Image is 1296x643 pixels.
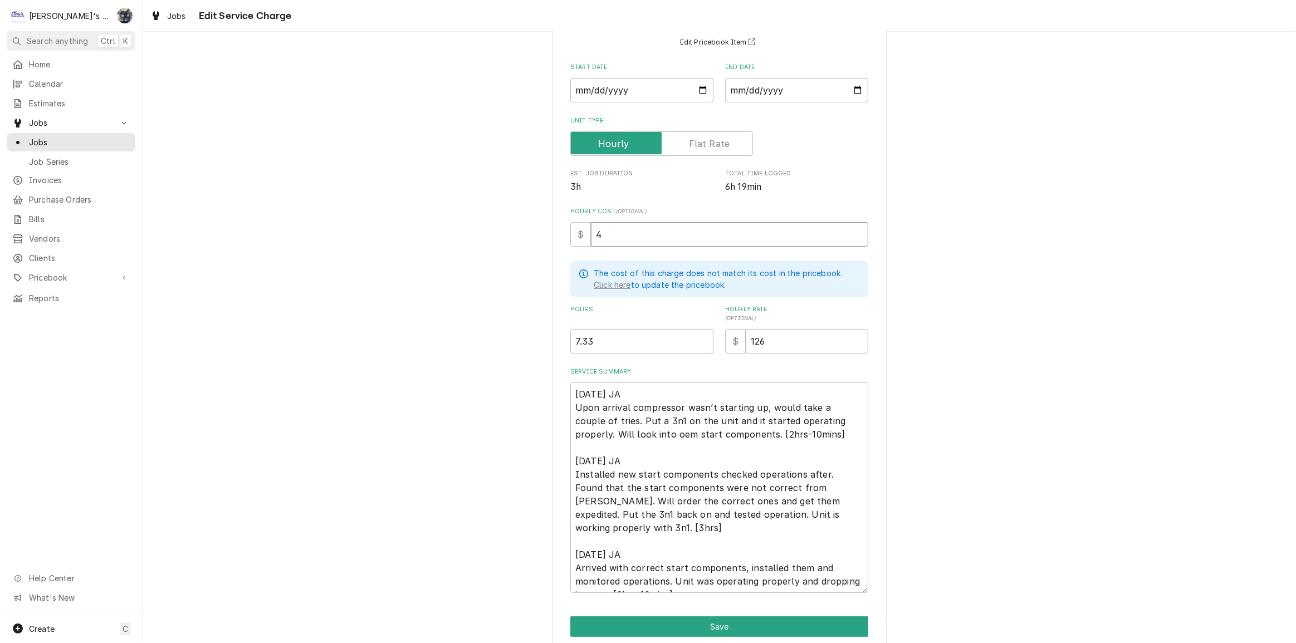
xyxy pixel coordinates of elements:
[29,78,130,90] span: Calendar
[570,207,868,216] label: Hourly Cost
[7,55,135,73] a: Home
[570,116,868,125] label: Unit Type
[725,169,868,178] span: Total Time Logged
[7,31,135,51] button: Search anythingCtrlK
[725,315,756,321] span: ( optional )
[570,382,868,593] textarea: [DATE] JA Upon arrival compressor wasn’t starting up, would take a couple of tries. Put a 3n1 on ...
[10,8,26,23] div: Clay's Refrigeration's Avatar
[29,174,130,186] span: Invoices
[29,572,129,584] span: Help Center
[29,272,113,283] span: Pricebook
[195,8,292,23] span: Edit Service Charge
[570,207,868,247] div: Hourly Cost
[616,208,647,214] span: ( optional )
[570,63,713,102] div: Start Date
[7,249,135,267] a: Clients
[594,280,726,289] span: to update the pricebook.
[29,10,111,22] div: [PERSON_NAME]'s Refrigeration
[29,156,130,168] span: Job Series
[29,194,130,205] span: Purchase Orders
[146,7,190,25] a: Jobs
[7,229,135,248] a: Vendors
[725,180,868,194] span: Total Time Logged
[29,117,113,129] span: Jobs
[29,233,130,244] span: Vendors
[570,616,868,637] button: Save
[29,292,130,304] span: Reports
[167,10,186,22] span: Jobs
[7,114,135,132] a: Go to Jobs
[29,97,130,109] span: Estimates
[7,190,135,209] a: Purchase Orders
[7,153,135,171] a: Job Series
[725,78,868,102] input: yyyy-mm-dd
[725,329,746,354] div: $
[570,616,868,637] div: Button Group Row
[570,63,713,72] label: Start Date
[594,279,631,291] a: Click here
[7,75,135,93] a: Calendar
[570,222,591,247] div: $
[725,63,868,102] div: End Date
[7,210,135,228] a: Bills
[101,35,115,47] span: Ctrl
[7,94,135,112] a: Estimates
[570,180,713,194] span: Est. Job Duration
[725,305,868,354] div: [object Object]
[123,623,128,635] span: C
[678,36,761,50] button: Edit Pricebook Item
[117,8,133,23] div: Sarah Bendele's Avatar
[29,213,130,225] span: Bills
[27,35,88,47] span: Search anything
[10,8,26,23] div: C
[725,305,868,323] label: Hourly Rate
[725,181,761,192] span: 6h 19min
[570,169,713,178] span: Est. Job Duration
[725,169,868,193] div: Total Time Logged
[725,63,868,72] label: End Date
[7,133,135,151] a: Jobs
[7,268,135,287] a: Go to Pricebook
[570,305,713,323] label: Hours
[7,569,135,587] a: Go to Help Center
[7,588,135,607] a: Go to What's New
[570,367,868,593] div: Service Summary
[29,252,130,264] span: Clients
[29,136,130,148] span: Jobs
[570,181,581,192] span: 3h
[7,171,135,189] a: Invoices
[123,35,128,47] span: K
[29,58,130,70] span: Home
[7,289,135,307] a: Reports
[570,78,713,102] input: yyyy-mm-dd
[29,624,55,634] span: Create
[570,367,868,376] label: Service Summary
[570,169,713,193] div: Est. Job Duration
[570,305,713,354] div: [object Object]
[570,116,868,156] div: Unit Type
[594,267,842,279] p: The cost of this charge does not match its cost in the pricebook.
[117,8,133,23] div: SB
[29,592,129,603] span: What's New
